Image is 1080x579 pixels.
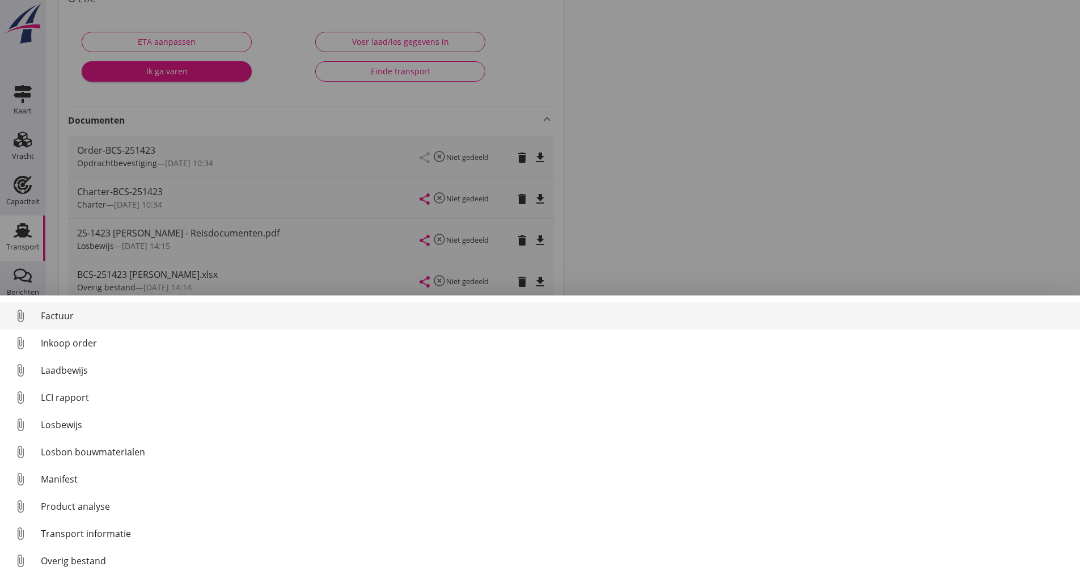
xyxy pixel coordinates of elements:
[41,500,1071,513] div: Product analyse
[11,497,29,515] i: attach_file
[11,334,29,352] i: attach_file
[11,416,29,434] i: attach_file
[41,309,1071,323] div: Factuur
[11,443,29,461] i: attach_file
[41,445,1071,459] div: Losbon bouwmaterialen
[41,336,1071,350] div: Inkoop order
[11,552,29,570] i: attach_file
[11,470,29,488] i: attach_file
[11,388,29,407] i: attach_file
[11,307,29,325] i: attach_file
[41,364,1071,377] div: Laadbewijs
[41,418,1071,432] div: Losbewijs
[11,525,29,543] i: attach_file
[41,472,1071,486] div: Manifest
[41,527,1071,540] div: Transport informatie
[41,554,1071,568] div: Overig bestand
[11,361,29,379] i: attach_file
[41,391,1071,404] div: LCI rapport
